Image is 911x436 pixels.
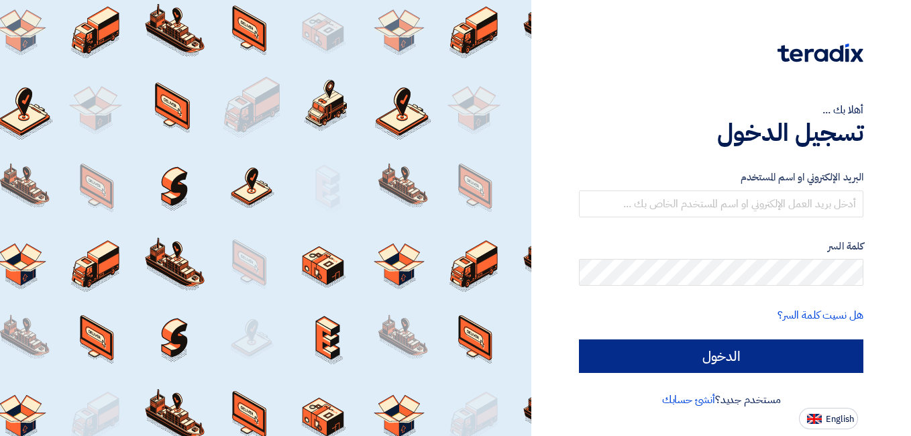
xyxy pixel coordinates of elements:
[807,414,822,424] img: en-US.png
[662,392,715,408] a: أنشئ حسابك
[778,44,863,62] img: Teradix logo
[799,408,858,429] button: English
[826,415,854,424] span: English
[579,392,863,408] div: مستخدم جديد؟
[579,339,863,373] input: الدخول
[579,239,863,254] label: كلمة السر
[778,307,863,323] a: هل نسيت كلمة السر؟
[579,170,863,185] label: البريد الإلكتروني او اسم المستخدم
[579,102,863,118] div: أهلا بك ...
[579,190,863,217] input: أدخل بريد العمل الإلكتروني او اسم المستخدم الخاص بك ...
[579,118,863,148] h1: تسجيل الدخول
